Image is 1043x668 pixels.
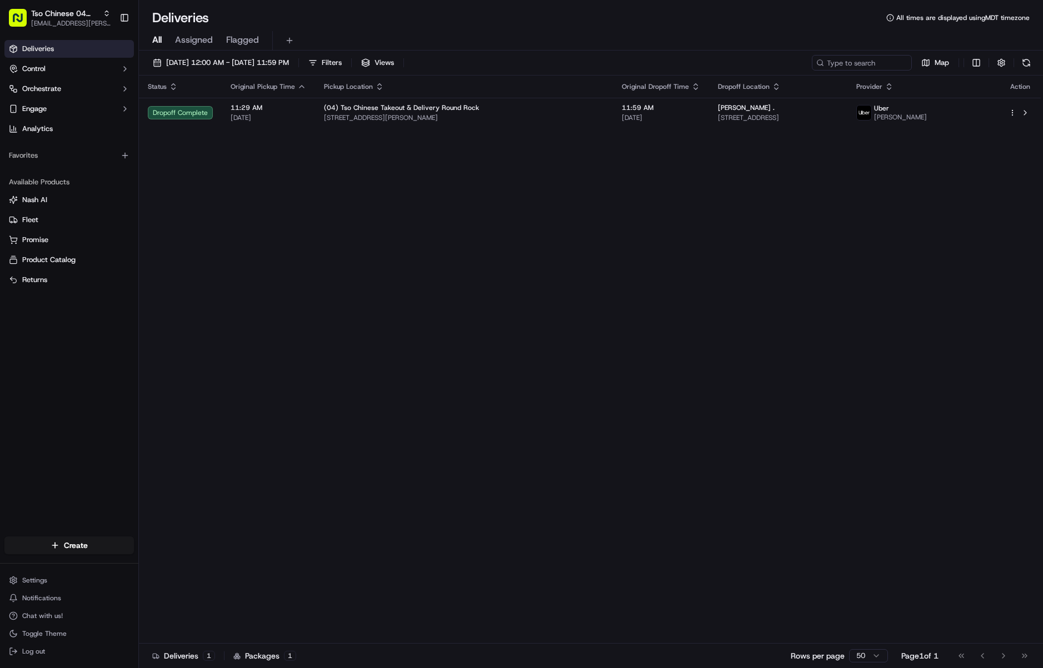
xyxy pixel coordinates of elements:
[4,120,134,138] a: Analytics
[31,19,111,28] button: [EMAIL_ADDRESS][PERSON_NAME][DOMAIN_NAME]
[9,255,129,265] a: Product Catalog
[857,106,871,120] img: uber-new-logo.jpeg
[375,58,394,68] span: Views
[175,33,213,47] span: Assigned
[22,235,48,245] span: Promise
[148,55,294,71] button: [DATE] 12:00 AM - [DATE] 11:59 PM
[166,58,289,68] span: [DATE] 12:00 AM - [DATE] 11:59 PM
[4,608,134,624] button: Chat with us!
[4,60,134,78] button: Control
[9,195,129,205] a: Nash AI
[791,650,845,661] p: Rows per page
[152,650,215,661] div: Deliveries
[11,162,20,171] div: 📗
[9,275,129,285] a: Returns
[22,104,47,114] span: Engage
[4,211,134,229] button: Fleet
[916,55,954,71] button: Map
[4,644,134,659] button: Log out
[284,651,296,661] div: 1
[22,124,53,134] span: Analytics
[303,55,347,71] button: Filters
[152,9,209,27] h1: Deliveries
[4,4,115,31] button: Tso Chinese 04 Round Rock[EMAIL_ADDRESS][PERSON_NAME][DOMAIN_NAME]
[4,100,134,118] button: Engage
[22,64,46,74] span: Control
[4,191,134,209] button: Nash AI
[22,255,76,265] span: Product Catalog
[812,55,912,71] input: Type to search
[718,103,775,112] span: [PERSON_NAME] .
[324,113,604,122] span: [STREET_ADDRESS][PERSON_NAME]
[11,106,31,126] img: 1736555255976-a54dd68f-1ca7-489b-9aae-adbdc363a1c4
[22,576,47,585] span: Settings
[856,82,882,91] span: Provider
[896,13,1030,22] span: All times are displayed using MDT timezone
[89,157,183,177] a: 💻API Documentation
[231,82,295,91] span: Original Pickup Time
[22,275,47,285] span: Returns
[622,103,700,112] span: 11:59 AM
[4,572,134,588] button: Settings
[64,540,88,551] span: Create
[22,215,38,225] span: Fleet
[78,188,134,197] a: Powered byPylon
[4,80,134,98] button: Orchestrate
[22,84,61,94] span: Orchestrate
[226,33,259,47] span: Flagged
[7,157,89,177] a: 📗Knowledge Base
[4,590,134,606] button: Notifications
[4,231,134,249] button: Promise
[152,33,162,47] span: All
[111,188,134,197] span: Pylon
[231,103,306,112] span: 11:29 AM
[22,195,47,205] span: Nash AI
[233,650,296,661] div: Packages
[718,113,839,122] span: [STREET_ADDRESS]
[356,55,399,71] button: Views
[22,594,61,602] span: Notifications
[622,113,700,122] span: [DATE]
[322,58,342,68] span: Filters
[22,44,54,54] span: Deliveries
[9,215,129,225] a: Fleet
[1009,82,1032,91] div: Action
[4,40,134,58] a: Deliveries
[901,650,939,661] div: Page 1 of 1
[4,271,134,289] button: Returns
[718,82,770,91] span: Dropoff Location
[105,161,178,172] span: API Documentation
[324,82,373,91] span: Pickup Location
[874,113,927,122] span: [PERSON_NAME]
[38,106,182,117] div: Start new chat
[94,162,103,171] div: 💻
[4,251,134,269] button: Product Catalog
[22,161,85,172] span: Knowledge Base
[324,103,479,112] span: (04) Tso Chinese Takeout & Delivery Round Rock
[4,536,134,554] button: Create
[38,117,141,126] div: We're available if you need us!
[9,235,129,245] a: Promise
[231,113,306,122] span: [DATE]
[31,8,98,19] button: Tso Chinese 04 Round Rock
[4,626,134,641] button: Toggle Theme
[874,104,889,113] span: Uber
[203,651,215,661] div: 1
[935,58,949,68] span: Map
[22,647,45,656] span: Log out
[29,72,200,83] input: Got a question? Start typing here...
[22,629,67,638] span: Toggle Theme
[22,611,63,620] span: Chat with us!
[4,173,134,191] div: Available Products
[4,147,134,164] div: Favorites
[189,109,202,123] button: Start new chat
[11,11,33,33] img: Nash
[622,82,689,91] span: Original Dropoff Time
[148,82,167,91] span: Status
[1019,55,1034,71] button: Refresh
[11,44,202,62] p: Welcome 👋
